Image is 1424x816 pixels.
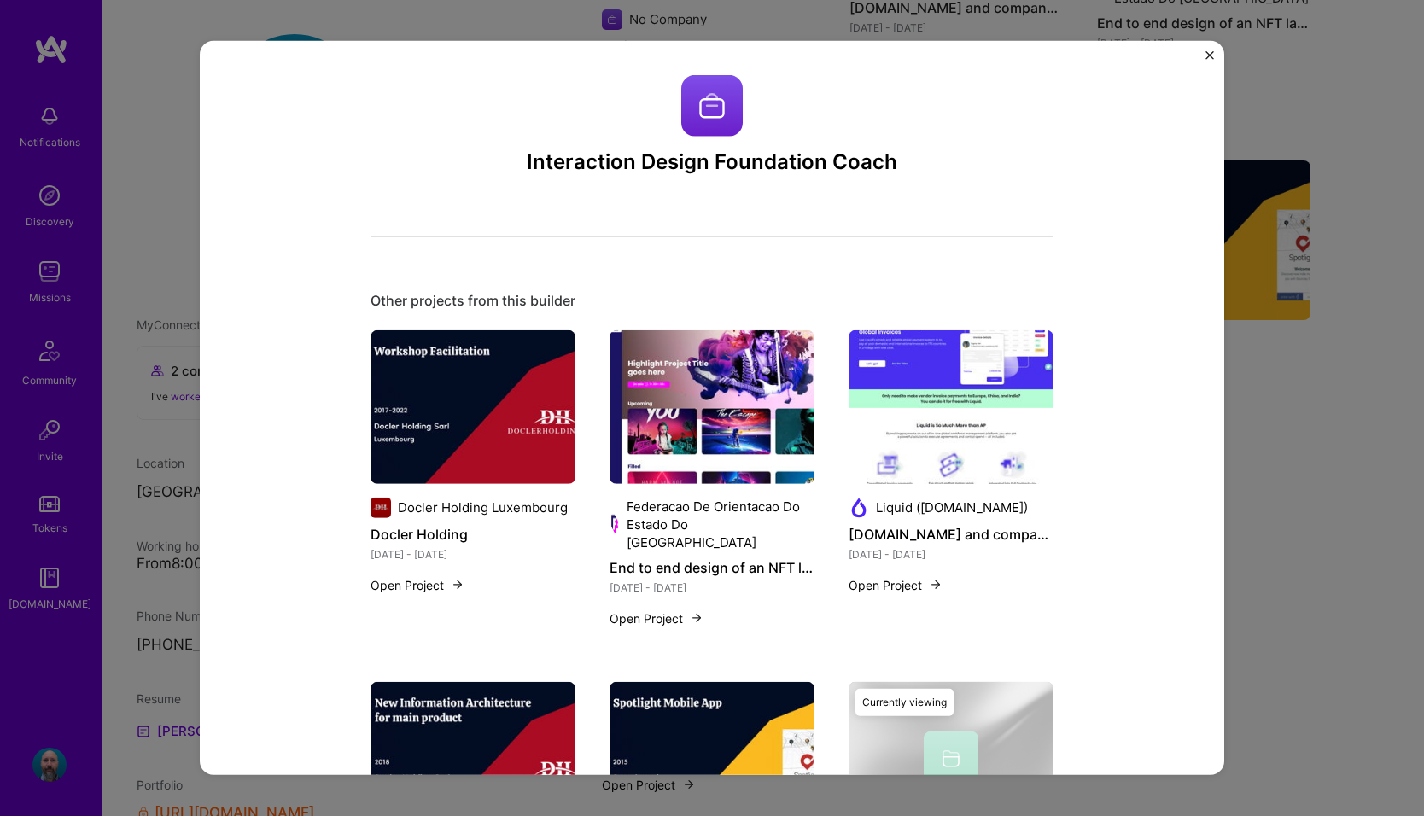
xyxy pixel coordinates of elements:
[1205,51,1214,69] button: Close
[610,514,620,534] img: Company logo
[371,545,575,563] div: [DATE] - [DATE]
[371,150,1053,175] h3: Interaction Design Foundation Coach
[849,498,869,518] img: Company logo
[849,330,1053,484] img: Goliquid.io and company app
[849,576,943,594] button: Open Project
[371,330,575,484] img: Docler Holding
[610,579,814,597] div: [DATE] - [DATE]
[371,292,1053,310] div: Other projects from this builder
[681,75,743,137] img: Company logo
[610,330,814,484] img: End to end design of an NFT launchpad and token staking platform
[855,689,954,716] div: Currently viewing
[371,523,575,545] h4: Docler Holding
[371,498,391,518] img: Company logo
[610,557,814,579] h4: End to end design of an NFT launchpad and token staking platform
[610,609,703,627] button: Open Project
[451,578,464,592] img: arrow-right
[929,578,943,592] img: arrow-right
[690,611,703,625] img: arrow-right
[849,545,1053,563] div: [DATE] - [DATE]
[849,523,1053,545] h4: [DOMAIN_NAME] and company app
[371,576,464,594] button: Open Project
[627,498,814,551] div: Federacao De Orientacao Do Estado Do [GEOGRAPHIC_DATA]
[876,498,1028,516] div: Liquid ([DOMAIN_NAME])
[398,498,568,516] div: Docler Holding Luxembourg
